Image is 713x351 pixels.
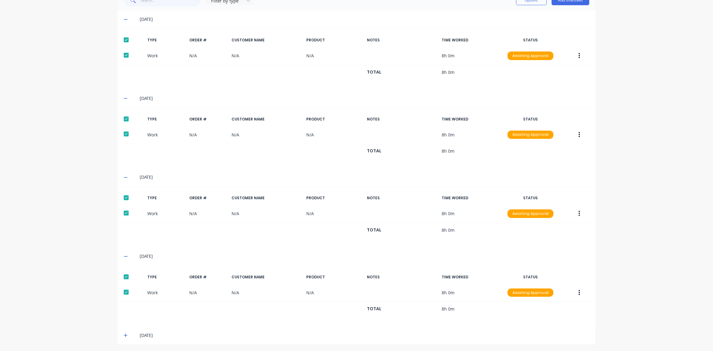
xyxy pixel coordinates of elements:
div: PRODUCT [306,116,362,122]
div: ORDER # [189,116,227,122]
div: [DATE] [140,253,589,260]
div: PRODUCT [306,274,362,280]
div: PRODUCT [306,37,362,43]
div: TYPE [147,37,185,43]
div: Awaiting Approval [507,209,553,218]
div: STATUS [503,274,558,280]
div: NOTES [367,274,437,280]
div: CUSTOMER NAME [232,116,301,122]
div: CUSTOMER NAME [232,195,301,201]
div: [DATE] [140,174,589,181]
div: NOTES [367,195,437,201]
div: STATUS [503,37,558,43]
div: Awaiting Approval [507,52,553,60]
div: ORDER # [189,274,227,280]
div: STATUS [503,195,558,201]
div: NOTES [367,37,437,43]
div: [DATE] [140,332,589,339]
div: TYPE [147,195,185,201]
div: TYPE [147,116,185,122]
div: NOTES [367,116,437,122]
div: TIME WORKED [442,274,497,280]
div: PRODUCT [306,195,362,201]
div: TIME WORKED [442,195,497,201]
div: Awaiting Approval [507,131,553,139]
div: [DATE] [140,95,589,102]
div: TIME WORKED [442,37,497,43]
div: Awaiting Approval [507,288,553,297]
div: CUSTOMER NAME [232,37,301,43]
div: [DATE] [140,16,589,23]
div: CUSTOMER NAME [232,274,301,280]
div: TYPE [147,274,185,280]
div: ORDER # [189,195,227,201]
div: STATUS [503,116,558,122]
div: ORDER # [189,37,227,43]
div: TIME WORKED [442,116,497,122]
